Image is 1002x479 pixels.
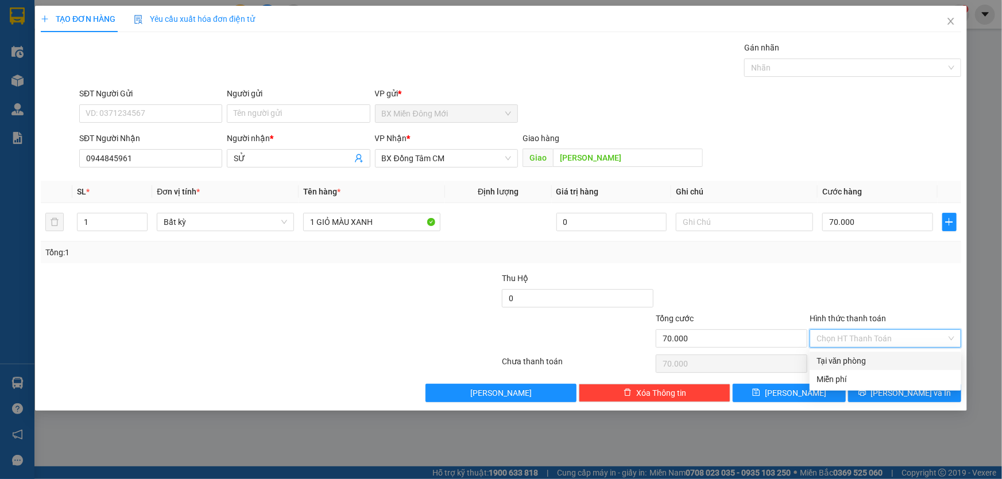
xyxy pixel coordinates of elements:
button: [PERSON_NAME] [425,384,577,402]
div: Tại văn phòng [817,355,954,367]
span: close [946,17,955,26]
span: TẠO ĐƠN HÀNG [41,14,115,24]
button: save[PERSON_NAME] [733,384,846,402]
span: Tên hàng [303,187,341,196]
span: Bất kỳ [164,213,287,231]
span: [PERSON_NAME] [765,387,826,399]
th: Ghi chú [671,181,818,203]
button: printer[PERSON_NAME] và In [848,384,961,402]
span: [PERSON_NAME] [470,387,532,399]
span: Cước hàng [822,187,862,196]
label: Gán nhãn [744,43,779,52]
span: user-add [354,154,363,163]
span: printer [858,388,866,398]
span: save [752,388,760,398]
span: [PERSON_NAME] và In [871,387,951,399]
button: deleteXóa Thông tin [579,384,730,402]
span: Yêu cầu xuất hóa đơn điện tử [134,14,255,24]
input: VD: Bàn, Ghế [303,213,440,231]
span: Xóa Thông tin [636,387,686,399]
input: Ghi Chú [676,213,813,231]
div: SĐT Người Nhận [79,132,222,145]
span: Giao [523,149,553,167]
span: Giao hàng [523,134,559,143]
div: Người nhận [227,132,370,145]
span: Đơn vị tính [157,187,200,196]
input: Dọc đường [553,149,703,167]
div: VP gửi [375,87,518,100]
button: delete [45,213,64,231]
span: delete [624,388,632,398]
div: Chưa thanh toán [501,355,655,375]
span: BX Đồng Tâm CM [382,150,511,167]
div: Người gửi [227,87,370,100]
img: icon [134,15,143,24]
span: VP Nhận [375,134,407,143]
span: plus [41,15,49,23]
span: BX Miền Đông Mới [382,105,511,122]
span: Định lượng [478,187,519,196]
div: SĐT Người Gửi [79,87,222,100]
span: Giá trị hàng [556,187,599,196]
button: plus [942,213,957,231]
span: SL [77,187,86,196]
span: plus [943,217,956,227]
input: 0 [556,213,667,231]
div: Miễn phí [817,373,954,385]
label: Hình thức thanh toán [810,314,886,323]
div: Tổng: 1 [45,246,387,259]
span: Thu Hộ [502,274,528,283]
button: Close [935,6,967,38]
span: Tổng cước [656,314,694,323]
